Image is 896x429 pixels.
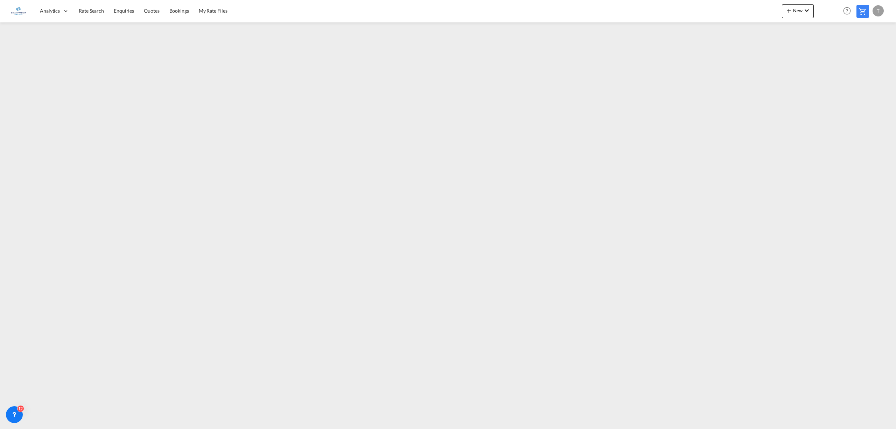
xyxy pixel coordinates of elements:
[169,8,189,14] span: Bookings
[199,8,227,14] span: My Rate Files
[841,5,856,18] div: Help
[785,8,811,13] span: New
[782,4,814,18] button: icon-plus 400-fgNewicon-chevron-down
[40,7,60,14] span: Analytics
[144,8,159,14] span: Quotes
[10,3,26,19] img: 6a2c35f0b7c411ef99d84d375d6e7407.jpg
[114,8,134,14] span: Enquiries
[873,5,884,16] div: T
[79,8,104,14] span: Rate Search
[841,5,853,17] span: Help
[785,6,793,15] md-icon: icon-plus 400-fg
[803,6,811,15] md-icon: icon-chevron-down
